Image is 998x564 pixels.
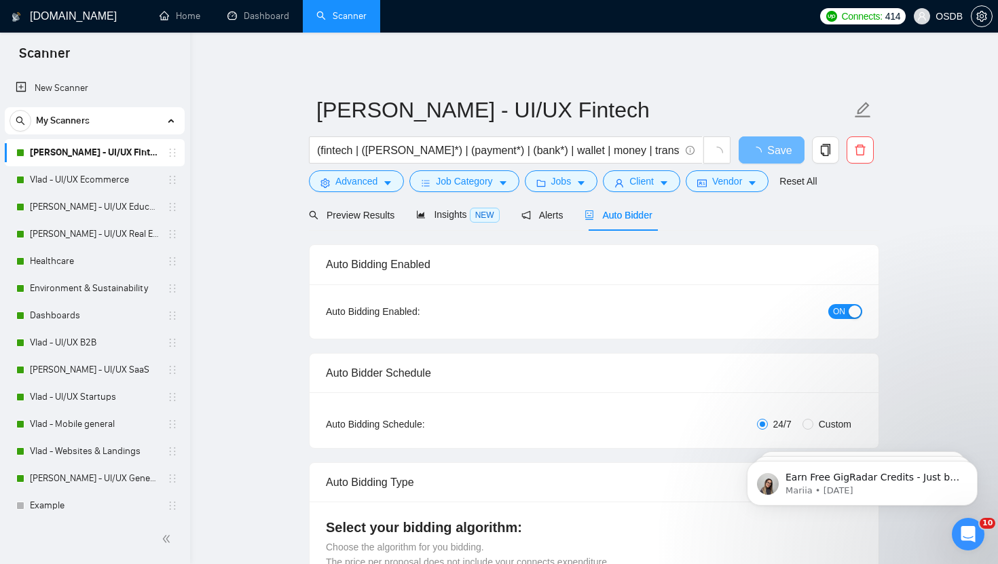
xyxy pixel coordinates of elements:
[16,75,174,102] a: New Scanner
[167,364,178,375] span: holder
[813,417,857,432] span: Custom
[576,178,586,188] span: caret-down
[917,12,927,21] span: user
[317,142,680,159] input: Search Freelance Jobs...
[686,146,695,155] span: info-circle
[326,518,862,537] h4: Select your bidding algorithm:
[585,210,652,221] span: Auto Bidder
[826,11,837,22] img: upwork-logo.png
[712,174,742,189] span: Vendor
[309,210,318,220] span: search
[12,6,21,28] img: logo
[30,139,159,166] a: [PERSON_NAME] - UI/UX Fintech
[167,473,178,484] span: holder
[711,147,723,159] span: loading
[36,107,90,134] span: My Scanners
[521,210,531,220] span: notification
[383,178,392,188] span: caret-down
[551,174,572,189] span: Jobs
[747,178,757,188] span: caret-down
[167,174,178,185] span: holder
[847,144,873,156] span: delete
[162,532,175,546] span: double-left
[972,11,992,22] span: setting
[167,256,178,267] span: holder
[30,465,159,492] a: [PERSON_NAME] - UI/UX General
[885,9,900,24] span: 414
[833,304,845,319] span: ON
[30,302,159,329] a: Dashboards
[30,221,159,248] a: [PERSON_NAME] - UI/UX Real Estate
[525,170,598,192] button: folderJobscaret-down
[536,178,546,188] span: folder
[30,248,159,275] a: Healthcare
[167,147,178,158] span: holder
[10,116,31,126] span: search
[30,492,159,519] a: Example
[326,354,862,392] div: Auto Bidder Schedule
[813,144,838,156] span: copy
[614,178,624,188] span: user
[952,518,984,550] iframe: Intercom live chat
[847,136,874,164] button: delete
[316,10,367,22] a: searchScanner
[751,147,767,157] span: loading
[167,229,178,240] span: holder
[316,93,851,127] input: Scanner name...
[30,438,159,465] a: Vlad - Websites & Landings
[416,209,499,220] span: Insights
[697,178,707,188] span: idcard
[167,310,178,321] span: holder
[309,170,404,192] button: settingAdvancedcaret-down
[603,170,680,192] button: userClientcaret-down
[30,329,159,356] a: Vlad - UI/UX B2B
[585,210,594,220] span: robot
[167,283,178,294] span: holder
[30,383,159,411] a: Vlad - UI/UX Startups
[980,518,995,529] span: 10
[470,208,500,223] span: NEW
[779,174,817,189] a: Reset All
[5,75,185,102] li: New Scanner
[335,174,377,189] span: Advanced
[659,178,669,188] span: caret-down
[167,500,178,511] span: holder
[326,245,862,284] div: Auto Bidding Enabled
[686,170,769,192] button: idcardVendorcaret-down
[421,178,430,188] span: bars
[436,174,492,189] span: Job Category
[726,432,998,527] iframe: Intercom notifications message
[326,463,862,502] div: Auto Bidding Type
[309,210,394,221] span: Preview Results
[227,10,289,22] a: dashboardDashboard
[30,411,159,438] a: Vlad - Mobile general
[167,202,178,212] span: holder
[767,142,792,159] span: Save
[167,446,178,457] span: holder
[768,417,797,432] span: 24/7
[320,178,330,188] span: setting
[167,337,178,348] span: holder
[842,9,883,24] span: Connects:
[416,210,426,219] span: area-chart
[10,110,31,132] button: search
[971,5,993,27] button: setting
[409,170,519,192] button: barsJob Categorycaret-down
[326,304,504,319] div: Auto Bidding Enabled:
[30,193,159,221] a: [PERSON_NAME] - UI/UX Education
[812,136,839,164] button: copy
[167,419,178,430] span: holder
[30,356,159,383] a: [PERSON_NAME] - UI/UX SaaS
[30,275,159,302] a: Environment & Sustainability
[971,11,993,22] a: setting
[160,10,200,22] a: homeHome
[739,136,805,164] button: Save
[167,392,178,402] span: holder
[8,43,81,72] span: Scanner
[326,417,504,432] div: Auto Bidding Schedule:
[629,174,654,189] span: Client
